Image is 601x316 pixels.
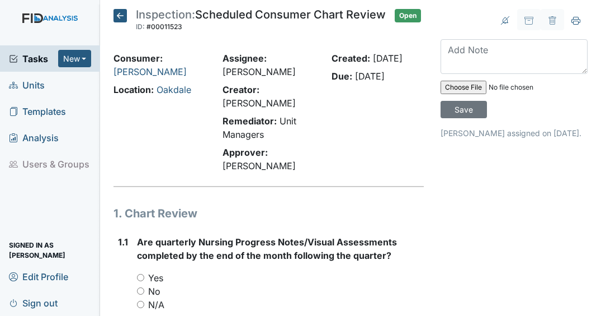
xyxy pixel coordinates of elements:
[9,76,45,94] span: Units
[113,53,163,64] strong: Consumer:
[146,22,182,31] span: #00011523
[58,50,92,67] button: New
[113,84,154,95] strong: Location:
[223,53,267,64] strong: Assignee:
[148,298,164,312] label: N/A
[332,53,370,64] strong: Created:
[223,84,259,95] strong: Creator:
[137,301,144,308] input: N/A
[223,160,296,171] span: [PERSON_NAME]
[148,271,163,285] label: Yes
[9,52,58,66] a: Tasks
[137,236,397,261] span: Are quarterly Nursing Progress Notes/Visual Assessments completed by the end of the month followi...
[395,9,421,22] span: Open
[223,97,296,109] span: [PERSON_NAME]
[148,285,160,298] label: No
[9,294,58,312] span: Sign out
[136,9,386,34] div: Scheduled Consumer Chart Review
[113,205,424,222] h1: 1. Chart Review
[223,66,296,77] span: [PERSON_NAME]
[137,274,144,281] input: Yes
[118,235,128,249] label: 1.1
[136,22,145,31] span: ID:
[223,115,277,127] strong: Remediator:
[157,84,191,95] a: Oakdale
[113,66,187,77] a: [PERSON_NAME]
[441,101,487,118] input: Save
[223,147,268,158] strong: Approver:
[355,71,385,82] span: [DATE]
[137,287,144,295] input: No
[9,103,66,120] span: Templates
[441,127,588,139] p: [PERSON_NAME] assigned on [DATE].
[373,53,403,64] span: [DATE]
[332,71,352,82] strong: Due:
[9,241,91,259] span: Signed in as [PERSON_NAME]
[9,268,68,285] span: Edit Profile
[9,129,59,146] span: Analysis
[136,8,195,21] span: Inspection:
